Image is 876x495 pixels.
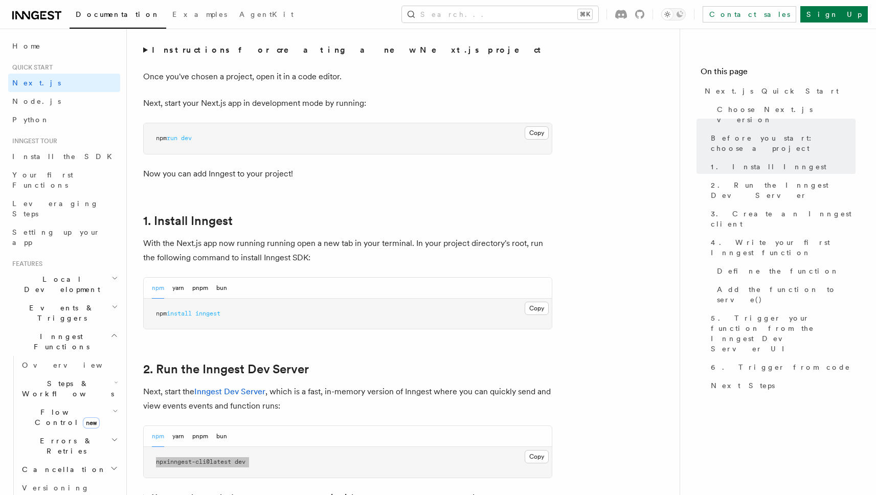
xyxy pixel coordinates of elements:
button: npm [152,278,164,299]
button: npm [152,426,164,447]
a: Setting up your app [8,223,120,252]
a: Overview [18,356,120,374]
span: Quick start [8,63,53,72]
a: 1. Install Inngest [143,214,233,228]
a: 5. Trigger your function from the Inngest Dev Server UI [707,309,856,358]
a: Before you start: choose a project [707,129,856,157]
span: Before you start: choose a project [711,133,856,153]
button: Copy [525,450,549,463]
a: Node.js [8,92,120,110]
span: Leveraging Steps [12,199,99,218]
button: yarn [172,426,184,447]
kbd: ⌘K [578,9,592,19]
span: 3. Create an Inngest client [711,209,856,229]
span: Documentation [76,10,160,18]
strong: Instructions for creating a new Next.js project [152,45,545,55]
span: 1. Install Inngest [711,162,826,172]
span: Node.js [12,97,61,105]
span: npx [156,458,167,465]
a: Next Steps [707,376,856,395]
summary: Instructions for creating a new Next.js project [143,43,552,57]
a: 2. Run the Inngest Dev Server [707,176,856,205]
a: Choose Next.js version [713,100,856,129]
a: Inngest Dev Server [194,387,265,396]
span: run [167,134,177,142]
a: Examples [166,3,233,28]
span: Inngest Functions [8,331,110,352]
span: 5. Trigger your function from the Inngest Dev Server UI [711,313,856,354]
span: Local Development [8,274,111,295]
span: Versioning [22,484,89,492]
a: AgentKit [233,3,300,28]
button: Cancellation [18,460,120,479]
span: 4. Write your first Inngest function [711,237,856,258]
span: npm [156,310,167,317]
span: install [167,310,192,317]
p: Now you can add Inngest to your project! [143,167,552,181]
p: Next, start your Next.js app in development mode by running: [143,96,552,110]
span: Python [12,116,50,124]
span: Features [8,260,42,268]
button: Copy [525,302,549,315]
a: Contact sales [703,6,796,22]
a: 6. Trigger from code [707,358,856,376]
p: With the Next.js app now running running open a new tab in your terminal. In your project directo... [143,236,552,265]
span: inngest [195,310,220,317]
span: dev [181,134,192,142]
button: bun [216,278,227,299]
span: dev [235,458,245,465]
span: Home [12,41,41,51]
span: Next.js Quick Start [705,86,839,96]
span: Events & Triggers [8,303,111,323]
button: Inngest Functions [8,327,120,356]
a: Next.js [8,74,120,92]
span: 2. Run the Inngest Dev Server [711,180,856,200]
p: Once you've chosen a project, open it in a code editor. [143,70,552,84]
a: Leveraging Steps [8,194,120,223]
a: Your first Functions [8,166,120,194]
button: Copy [525,126,549,140]
a: Install the SDK [8,147,120,166]
span: Add the function to serve() [717,284,856,305]
span: Your first Functions [12,171,73,189]
span: Overview [22,361,127,369]
button: bun [216,426,227,447]
a: 4. Write your first Inngest function [707,233,856,262]
span: Inngest tour [8,137,57,145]
button: Local Development [8,270,120,299]
span: Setting up your app [12,228,100,246]
span: new [83,417,100,429]
a: Sign Up [800,6,868,22]
button: Events & Triggers [8,299,120,327]
span: Examples [172,10,227,18]
span: Steps & Workflows [18,378,114,399]
a: Home [8,37,120,55]
span: Errors & Retries [18,436,111,456]
span: inngest-cli@latest [167,458,231,465]
span: npm [156,134,167,142]
button: pnpm [192,426,208,447]
span: Choose Next.js version [717,104,856,125]
h4: On this page [701,65,856,82]
span: Next.js [12,79,61,87]
span: 6. Trigger from code [711,362,850,372]
a: 1. Install Inngest [707,157,856,176]
button: Errors & Retries [18,432,120,460]
button: Toggle dark mode [661,8,686,20]
span: Install the SDK [12,152,118,161]
span: Define the function [717,266,839,276]
a: Define the function [713,262,856,280]
p: Next, start the , which is a fast, in-memory version of Inngest where you can quickly send and vi... [143,385,552,413]
button: Steps & Workflows [18,374,120,403]
button: Search...⌘K [402,6,598,22]
a: Next.js Quick Start [701,82,856,100]
a: Add the function to serve() [713,280,856,309]
span: Next Steps [711,380,775,391]
a: 2. Run the Inngest Dev Server [143,362,309,376]
span: AgentKit [239,10,294,18]
span: Cancellation [18,464,106,475]
span: Flow Control [18,407,113,427]
a: Documentation [70,3,166,29]
button: yarn [172,278,184,299]
a: Python [8,110,120,129]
